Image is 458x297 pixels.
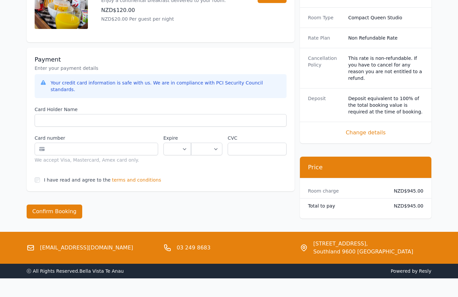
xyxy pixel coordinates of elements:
p: NZD$20.00 Per guest per night [101,16,226,22]
div: This rate is non-refundable. If you have to cancel for any reason you are not entitled to a refund. [348,55,423,81]
a: 03 249 8683 [177,244,211,252]
label: Card number [35,135,158,141]
span: Southland 9600 [GEOGRAPHIC_DATA] [313,248,413,256]
dd: Deposit equivalent to 100% of the total booking value is required at the time of booking. [348,95,423,115]
dt: Cancellation Policy [308,55,343,81]
span: ⓒ All Rights Reserved. Bella Vista Te Anau [27,268,124,274]
label: . [191,135,222,141]
dd: NZD$945.00 [388,203,423,209]
button: Confirm Booking [27,205,82,219]
span: Powered by [232,268,431,274]
span: Change details [308,129,423,137]
a: [EMAIL_ADDRESS][DOMAIN_NAME] [40,244,133,252]
label: Card Holder Name [35,106,287,113]
h3: Payment [35,56,287,64]
dt: Deposit [308,95,343,115]
label: I have read and agree to the [44,177,111,183]
label: CVC [228,135,287,141]
dt: Room Type [308,14,343,21]
h3: Price [308,163,423,171]
span: [STREET_ADDRESS], [313,240,413,248]
dt: Total to pay [308,203,383,209]
label: Expire [163,135,191,141]
dd: Non Refundable Rate [348,35,423,41]
a: Resly [419,268,431,274]
p: Enter your payment details [35,65,287,72]
div: Your credit card information is safe with us. We are in compliance with PCI Security Council stan... [51,79,281,93]
dt: Rate Plan [308,35,343,41]
div: We accept Visa, Mastercard, Amex card only. [35,157,158,163]
dt: Room charge [308,188,383,194]
dd: NZD$945.00 [388,188,423,194]
p: NZD$120.00 [101,6,226,14]
dd: Compact Queen Studio [348,14,423,21]
span: terms and conditions [112,177,161,183]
